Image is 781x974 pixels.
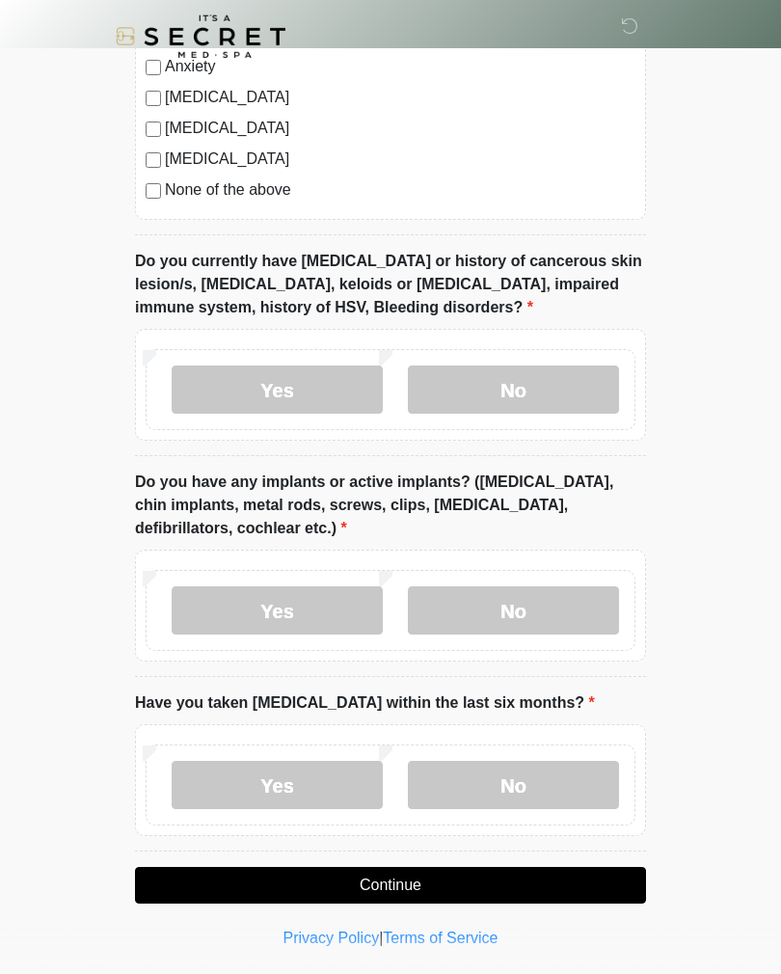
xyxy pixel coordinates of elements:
a: Privacy Policy [283,930,380,946]
label: Yes [172,365,383,414]
label: No [408,586,619,635]
img: It's A Secret Med Spa Logo [116,14,285,58]
label: No [408,365,619,414]
label: [MEDICAL_DATA] [165,86,635,109]
label: No [408,761,619,809]
input: [MEDICAL_DATA] [146,122,161,137]
input: [MEDICAL_DATA] [146,91,161,106]
input: None of the above [146,183,161,199]
label: Have you taken [MEDICAL_DATA] within the last six months? [135,691,595,715]
label: None of the above [165,178,635,202]
label: [MEDICAL_DATA] [165,117,635,140]
label: Do you currently have [MEDICAL_DATA] or history of cancerous skin lesion/s, [MEDICAL_DATA], keloi... [135,250,646,319]
label: Yes [172,761,383,809]
a: Terms of Service [383,930,498,946]
label: Yes [172,586,383,635]
a: | [379,930,383,946]
label: Do you have any implants or active implants? ([MEDICAL_DATA], chin implants, metal rods, screws, ... [135,471,646,540]
button: Continue [135,867,646,904]
label: [MEDICAL_DATA] [165,148,635,171]
input: [MEDICAL_DATA] [146,152,161,168]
